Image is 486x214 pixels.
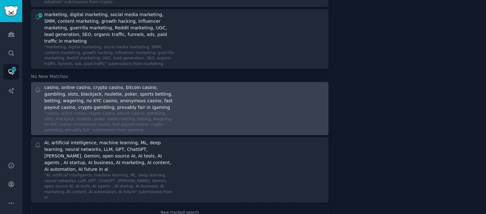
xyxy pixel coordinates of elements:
[44,84,174,111] div: casino, online casino, crypto casino, bitcoin casino, gambling, slots, blackjack, roulette, poker...
[3,64,19,80] a: 200
[44,173,175,200] div: "AI, artificial intelligence, machine learning, ML, deep learning, neural networks, LLM, GPT, Cha...
[44,111,175,133] div: "casino, online casino, crypto casino, bitcoin casino, gambling, slots, blackjack, roulette, poke...
[44,45,175,67] div: "marketing, digital marketing, social media marketing, SMM, content marketing, growth hacking, in...
[31,82,328,135] a: casino, online casino, crypto casino, bitcoin casino, gambling, slots, blackjack, roulette, poker...
[38,13,43,17] span: 100
[44,11,174,45] div: marketing, digital marketing, social media marketing, SMM, content marketing, growth hacking, inf...
[31,137,328,203] a: AI, artificial intelligence, machine learning, ML, deep learning, neural networks, LLM, GPT, Chat...
[11,67,17,71] span: 200
[31,9,328,69] a: 100marketing, digital marketing, social media marketing, SMM, content marketing, growth hacking, ...
[31,73,68,80] span: No New Matches
[4,6,18,17] img: GummySearch logo
[44,140,174,173] div: AI, artificial intelligence, machine learning, ML, deep learning, neural networks, LLM, GPT, Chat...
